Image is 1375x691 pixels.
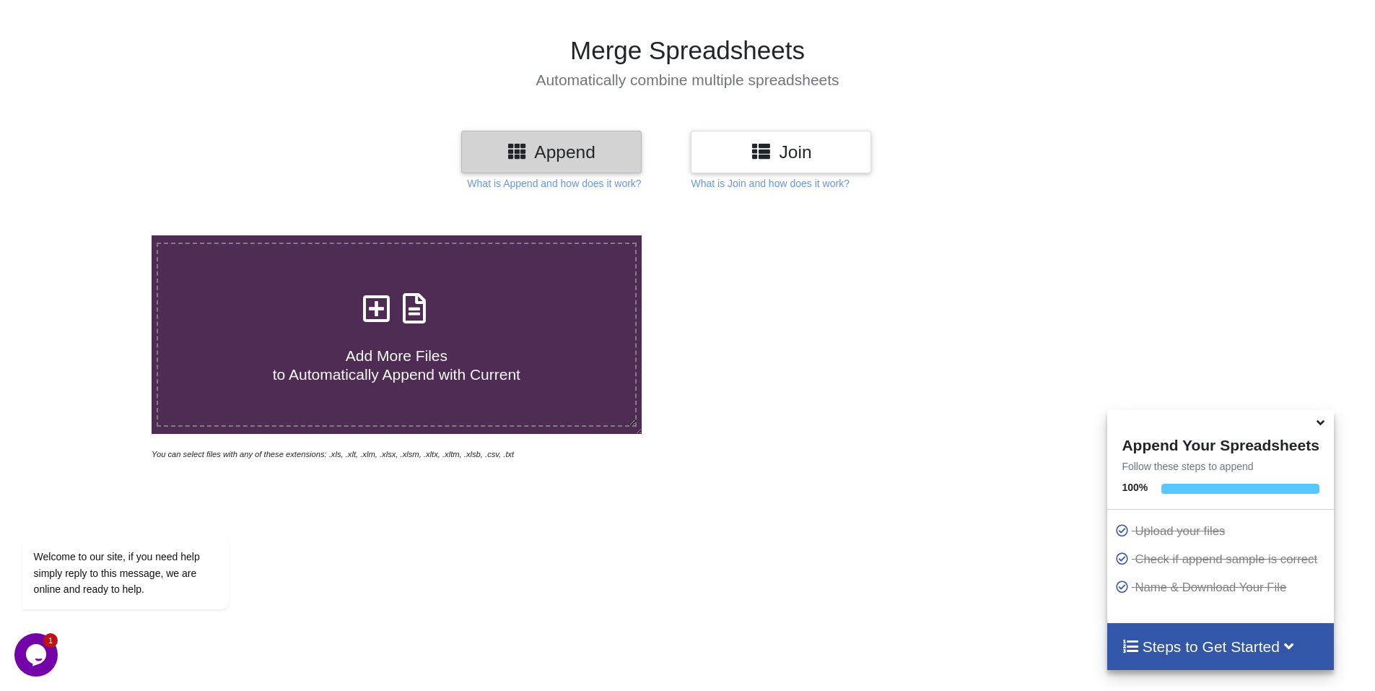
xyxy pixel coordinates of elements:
h4: Append Your Spreadsheets [1107,433,1333,454]
h4: Steps to Get Started [1122,638,1319,656]
iframe: chat widget [14,407,274,626]
p: Follow these steps to append [1107,459,1333,474]
i: You can select files with any of these extensions: .xls, .xlt, .xlm, .xlsx, .xlsm, .xltx, .xltm, ... [152,450,514,459]
p: What is Join and how does it work? [691,176,849,191]
span: Add More Files to Automatically Append with Current [273,347,520,382]
p: Upload your files [1114,522,1330,540]
b: 100 % [1122,482,1148,493]
p: Name & Download Your File [1114,578,1330,596]
p: What is Append and how does it work? [467,176,641,191]
iframe: chat widget [14,633,61,677]
h3: Join [702,142,860,162]
p: Check if append sample is correct [1114,550,1330,568]
h3: Append [472,142,631,162]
